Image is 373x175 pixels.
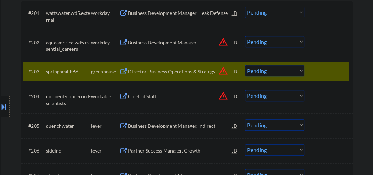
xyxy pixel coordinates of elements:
[128,10,232,17] div: Business Development Manager- Leak Defense
[232,7,238,19] div: JD
[28,39,40,46] div: #202
[232,36,238,48] div: JD
[28,10,40,17] div: #201
[232,90,238,102] div: JD
[128,93,232,100] div: Chief of Staff
[46,39,91,53] div: aquaamerica.wd5.essential_careers
[46,10,91,23] div: wattswater.wd5.external
[91,10,119,17] div: workday
[232,119,238,132] div: JD
[232,65,238,77] div: JD
[218,66,228,76] button: warning_amber
[91,39,119,46] div: workday
[128,147,232,154] div: Partner Success Manager, Growth
[128,122,232,129] div: Business Development Manager, Indirect
[218,37,228,47] button: warning_amber
[218,91,228,101] button: warning_amber
[128,68,232,75] div: Director, Business Operations & Strategy
[128,39,232,46] div: Business Development Manager
[232,144,238,157] div: JD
